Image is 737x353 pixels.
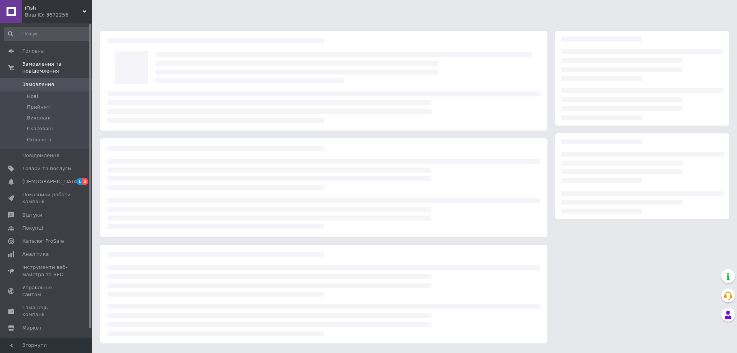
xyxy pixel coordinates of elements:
[22,61,92,75] span: Замовлення та повідомлення
[22,225,43,232] span: Покупці
[22,81,54,88] span: Замовлення
[22,264,71,278] span: Інструменти веб-майстра та SEO
[25,12,92,18] div: Ваш ID: 3672256
[22,238,64,245] span: Каталог ProSale
[25,5,83,12] span: iFish
[22,178,79,185] span: [DEMOGRAPHIC_DATA]
[22,48,44,55] span: Головна
[22,251,49,258] span: Аналітика
[22,284,71,298] span: Управління сайтом
[27,93,38,100] span: Нові
[22,191,71,205] span: Показники роботи компанії
[22,304,71,318] span: Гаманець компанії
[27,136,51,143] span: Оплачені
[22,165,71,172] span: Товари та послуги
[22,152,59,159] span: Повідомлення
[22,212,42,219] span: Відгуки
[22,325,42,331] span: Маркет
[82,178,88,185] span: 2
[4,27,91,41] input: Пошук
[76,178,83,185] span: 1
[27,125,53,132] span: Скасовані
[27,104,51,111] span: Прийняті
[27,114,51,121] span: Виконані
